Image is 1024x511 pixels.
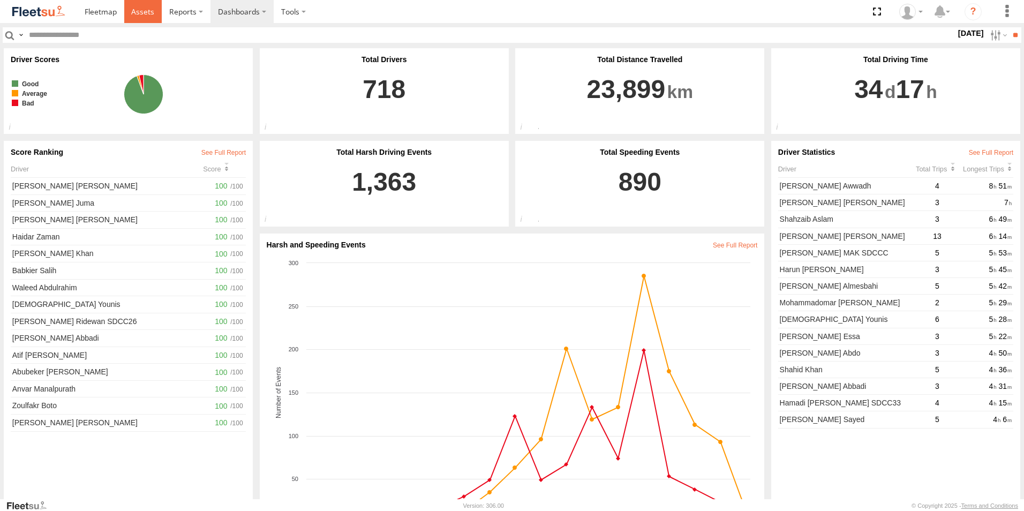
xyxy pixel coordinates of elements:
[865,315,888,324] span: Younis
[778,280,916,292] a: [PERSON_NAME] Almesbahi
[780,215,811,223] span: Shahzaib
[40,266,56,275] span: Salih
[843,282,878,290] span: Almesbahi
[11,247,212,260] a: [PERSON_NAME] Khan
[999,298,1012,307] span: 29
[916,280,959,292] div: 5
[999,265,1012,274] span: 45
[12,283,37,292] span: Waleed
[780,198,841,207] span: [PERSON_NAME]
[288,303,298,310] tspan: 250
[999,315,1012,324] span: 28
[213,315,229,327] span: 100
[4,123,27,134] div: Drivers categorised based on the driving scores.
[916,330,959,343] div: 3
[912,502,1018,509] div: © Copyright 2025 -
[993,415,1000,424] span: 4
[267,148,502,156] div: Total Harsh Driving Events
[25,351,87,359] span: [PERSON_NAME]
[11,55,246,64] div: Driver Scores
[11,416,212,429] a: [PERSON_NAME] [PERSON_NAME]
[213,180,229,192] span: 100
[778,363,916,376] a: Shahid Khan
[213,214,229,226] span: 100
[854,64,895,115] span: 34
[780,332,841,341] span: [PERSON_NAME]
[780,399,805,407] span: Hamadi
[22,80,39,88] tspan: Good
[986,27,1009,43] label: Search Filter Options
[12,266,37,275] span: Babkier
[843,349,861,357] span: Abdo
[778,246,916,259] a: [PERSON_NAME] MAK SDCCC
[916,296,959,309] div: 2
[213,332,229,344] span: 100
[22,90,47,97] tspan: Average
[989,399,996,407] span: 4
[12,367,44,376] span: Abubeker
[844,415,865,424] span: Sayed
[522,55,757,64] div: Total Distance Travelled
[778,296,916,309] a: Mohammadomar [PERSON_NAME]
[780,415,841,424] span: [PERSON_NAME]
[12,334,74,342] span: [PERSON_NAME]
[778,330,916,343] a: [PERSON_NAME] Essa
[780,182,841,190] span: [PERSON_NAME]
[780,349,841,357] span: [PERSON_NAME]
[11,366,212,379] a: Abubeker [PERSON_NAME]
[989,282,996,290] span: 5
[76,249,94,258] span: Khan
[11,4,66,19] img: fleetsu-logo-horizontal.svg
[778,64,1013,127] a: 34 17
[213,231,229,243] span: 100
[844,198,905,207] span: [PERSON_NAME]
[11,382,212,395] a: Anvar Manalpurath
[1003,415,1012,424] span: 6
[989,232,996,241] span: 6
[895,64,937,115] span: 17
[34,385,76,393] span: Manalpurath
[76,215,138,224] span: [PERSON_NAME]
[11,349,212,362] a: Atif [PERSON_NAME]
[11,281,212,294] a: Waleed Abdulrahim
[213,417,229,429] span: 100
[989,365,996,374] span: 4
[989,249,996,257] span: 5
[989,382,996,390] span: 4
[780,282,841,290] span: [PERSON_NAME]
[895,4,927,20] div: Muhammad Haidar
[989,298,996,307] span: 5
[999,232,1012,241] span: 14
[463,502,504,509] div: Version: 306.00
[12,215,74,224] span: [PERSON_NAME]
[522,148,757,156] div: Total Speeding Events
[844,332,860,341] span: Essa
[213,265,229,276] span: 100
[780,298,837,307] span: Mohammadomar
[916,246,959,259] div: 5
[515,123,538,134] div: Total distance travelled by all drivers within specified date range and applied filters
[76,199,94,207] span: Juma
[780,365,803,374] span: Shahid
[267,241,758,249] div: Harsh and Speeding Events
[98,300,121,309] span: Younis
[916,230,959,243] div: 13
[41,401,57,410] span: Boto
[22,100,34,107] tspan: Bad
[12,182,74,190] span: [PERSON_NAME]
[956,27,986,39] label: [DATE]
[778,165,916,173] div: Driver
[12,317,74,326] span: [PERSON_NAME]
[843,182,871,190] span: Awwadh
[778,396,916,409] a: Hamadi [PERSON_NAME] SDCC33
[267,55,502,64] div: Total Drivers
[999,332,1012,341] span: 22
[989,215,996,223] span: 6
[778,148,1013,156] div: Driver Statistics
[812,215,833,223] span: Aslam
[780,232,841,241] span: [PERSON_NAME]
[778,380,916,393] a: [PERSON_NAME] Abbadi
[522,64,757,127] a: 23,899
[288,433,298,439] tspan: 100
[778,347,916,359] a: [PERSON_NAME] Abdo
